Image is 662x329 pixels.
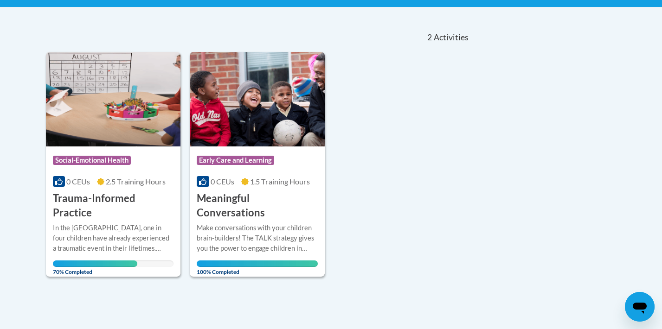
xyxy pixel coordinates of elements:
[66,177,90,186] span: 0 CEUs
[53,156,131,165] span: Social-Emotional Health
[190,52,325,276] a: Course LogoEarly Care and Learning0 CEUs1.5 Training Hours Meaningful ConversationsMake conversat...
[53,223,174,253] div: In the [GEOGRAPHIC_DATA], one in four children have already experienced a traumatic event in thei...
[211,177,234,186] span: 0 CEUs
[427,32,432,43] span: 2
[625,292,655,322] iframe: Button to launch messaging window
[53,191,174,220] h3: Trauma-Informed Practice
[46,52,181,276] a: Course LogoSocial-Emotional Health0 CEUs2.5 Training Hours Trauma-Informed PracticeIn the [GEOGRA...
[197,260,318,267] div: Your progress
[197,191,318,220] h3: Meaningful Conversations
[197,156,274,165] span: Early Care and Learning
[434,32,469,43] span: Activities
[250,177,310,186] span: 1.5 Training Hours
[197,260,318,275] span: 100% Completed
[53,260,138,275] span: 70% Completed
[53,260,138,267] div: Your progress
[106,177,166,186] span: 2.5 Training Hours
[46,52,181,146] img: Course Logo
[190,52,325,146] img: Course Logo
[197,223,318,253] div: Make conversations with your children brain-builders! The TALK strategy gives you the power to en...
